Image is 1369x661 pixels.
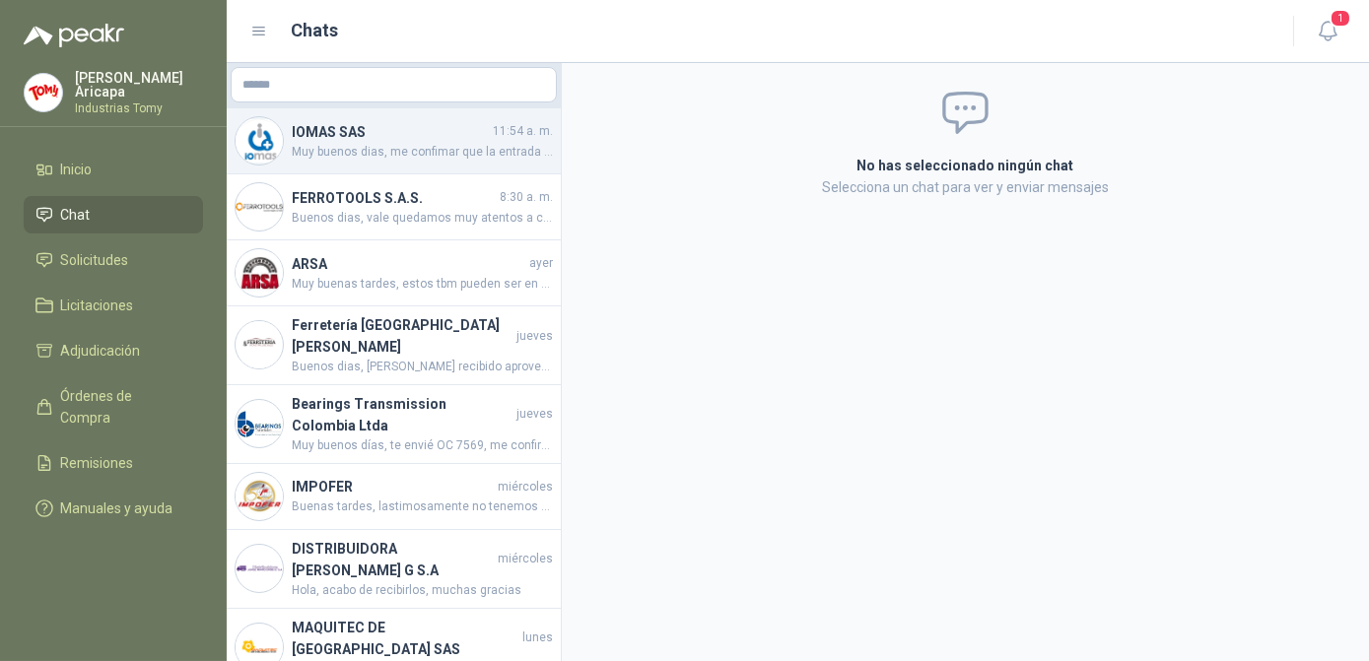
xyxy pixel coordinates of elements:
h4: ARSA [292,253,525,275]
h4: IMPOFER [292,476,494,497]
h4: MAQUITEC DE [GEOGRAPHIC_DATA] SAS [292,617,518,660]
h2: No has seleccionado ningún chat [622,155,1310,176]
span: jueves [516,405,553,424]
span: miércoles [498,478,553,496]
span: Muy buenas tardes, estos tbm pueden ser en material Viton, gracias. [292,275,553,294]
h4: DISTRIBUIDORA [PERSON_NAME] G S.A [292,538,494,581]
span: Muy buenos dias, me confimar que la entrada donde entra el macho sea de 3mm? [292,143,553,162]
span: Inicio [61,159,93,180]
span: Solicitudes [61,249,129,271]
span: Chat [61,204,91,226]
img: Company Logo [25,74,62,111]
span: Buenos dias, vale quedamos muy atentos a cualquier requerimiento, si nos hacen la compra de las 3... [292,209,553,228]
img: Company Logo [236,473,283,520]
span: Buenos dias, [PERSON_NAME] recibido aprovecho , que han definido del estibador de altura 1500 kg ... [292,358,553,376]
p: [PERSON_NAME] Aricapa [75,71,203,99]
a: Adjudicación [24,332,203,369]
p: Industrias Tomy [75,102,203,114]
a: Inicio [24,151,203,188]
h1: Chats [292,17,339,44]
a: Manuales y ayuda [24,490,203,527]
span: Buenas tardes, lastimosamente no tenemos el equipo por Comodato. Sin embargo, podemos otorgar un ... [292,497,553,516]
a: Órdenes de Compra [24,377,203,436]
a: Solicitudes [24,241,203,279]
button: 1 [1310,14,1345,49]
span: jueves [516,327,553,346]
span: Manuales y ayuda [61,497,173,519]
a: Company LogoARSAayerMuy buenas tardes, estos tbm pueden ser en material Viton, gracias. [227,240,561,306]
h4: IOMAS SAS [292,121,489,143]
a: Chat [24,196,203,233]
a: Company LogoIMPOFERmiércolesBuenas tardes, lastimosamente no tenemos el equipo por Comodato. Sin ... [227,464,561,530]
img: Logo peakr [24,24,124,47]
img: Company Logo [236,183,283,231]
span: Licitaciones [61,295,134,316]
span: lunes [522,628,553,647]
img: Company Logo [236,400,283,447]
span: miércoles [498,550,553,568]
a: Company LogoFERROTOOLS S.A.S.8:30 a. m.Buenos dias, vale quedamos muy atentos a cualquier requeri... [227,174,561,240]
a: Company LogoFerretería [GEOGRAPHIC_DATA][PERSON_NAME]juevesBuenos dias, [PERSON_NAME] recibido ap... [227,306,561,385]
img: Company Logo [236,249,283,297]
h4: FERROTOOLS S.A.S. [292,187,496,209]
img: Company Logo [236,321,283,368]
a: Company LogoBearings Transmission Colombia LtdajuevesMuy buenos días, te envié OC 7569, me confir... [227,385,561,464]
span: Adjudicación [61,340,141,362]
p: Selecciona un chat para ver y enviar mensajes [622,176,1310,198]
a: Company LogoDISTRIBUIDORA [PERSON_NAME] G S.AmiércolesHola, acabo de recibirlos, muchas gracias [227,530,561,609]
img: Company Logo [236,545,283,592]
span: 11:54 a. m. [493,122,553,141]
span: 1 [1330,9,1351,28]
h4: Bearings Transmission Colombia Ltda [292,393,513,436]
span: 8:30 a. m. [500,188,553,207]
img: Company Logo [236,117,283,165]
h4: Ferretería [GEOGRAPHIC_DATA][PERSON_NAME] [292,314,513,358]
span: Hola, acabo de recibirlos, muchas gracias [292,581,553,600]
a: Company LogoIOMAS SAS11:54 a. m.Muy buenos dias, me confimar que la entrada donde entra el macho ... [227,108,561,174]
a: Remisiones [24,444,203,482]
span: Órdenes de Compra [61,385,184,429]
span: Remisiones [61,452,134,474]
a: Licitaciones [24,287,203,324]
span: Muy buenos días, te envié OC 7569, me confirmas recibido porfa, Gracias [292,436,553,455]
span: ayer [529,254,553,273]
